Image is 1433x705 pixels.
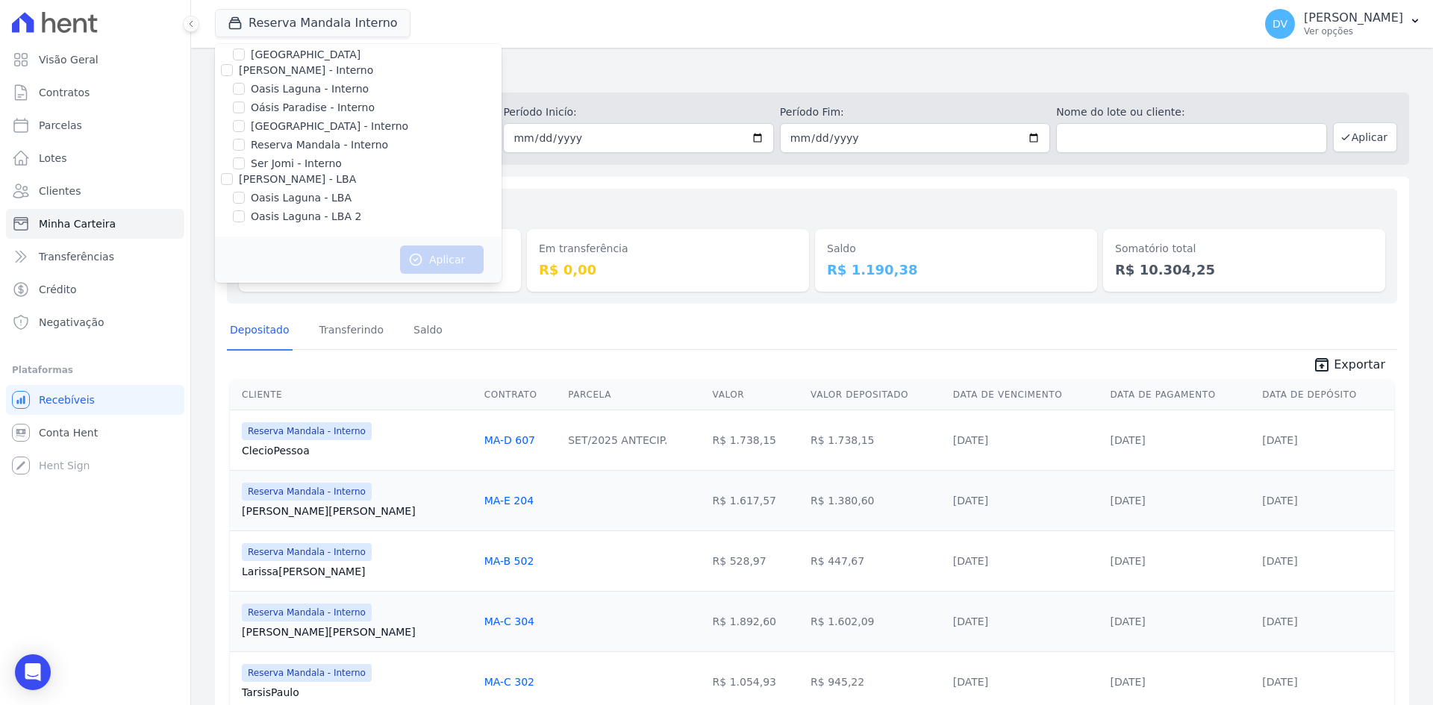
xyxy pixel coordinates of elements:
dt: Em transferência [539,241,797,257]
span: Contratos [39,85,90,100]
p: Ver opções [1304,25,1403,37]
dd: R$ 10.304,25 [1115,260,1373,280]
span: DV [1273,19,1287,29]
h2: Minha Carteira [215,60,1409,87]
span: Recebíveis [39,392,95,407]
i: unarchive [1313,356,1331,374]
a: MA-C 304 [484,615,534,627]
td: R$ 1.738,15 [707,410,805,470]
label: Oasis Laguna - LBA [251,190,352,206]
dd: R$ 0,00 [539,260,797,280]
a: MA-C 302 [484,676,534,688]
button: Aplicar [400,245,484,274]
a: [DATE] [953,676,988,688]
label: Oasis Laguna - Interno [251,81,369,97]
span: Visão Geral [39,52,99,67]
span: Lotes [39,151,67,166]
a: Saldo [410,312,446,351]
label: Nome do lote ou cliente: [1056,104,1326,120]
th: Cliente [230,380,478,410]
a: Larissa[PERSON_NAME] [242,564,472,579]
th: Data de Depósito [1256,380,1394,410]
a: Parcelas [6,110,184,140]
span: Reserva Mandala - Interno [242,604,372,621]
th: Valor Depositado [805,380,947,410]
a: Minha Carteira [6,209,184,239]
td: R$ 1.738,15 [805,410,947,470]
label: [GEOGRAPHIC_DATA] [251,47,360,63]
a: Visão Geral [6,45,184,75]
th: Data de Vencimento [947,380,1105,410]
td: R$ 447,67 [805,530,947,591]
p: [PERSON_NAME] [1304,10,1403,25]
a: MA-B 502 [484,555,534,567]
a: [DATE] [1262,434,1297,446]
a: Crédito [6,275,184,304]
a: [DATE] [1262,615,1297,627]
span: Reserva Mandala - Interno [242,483,372,501]
a: MA-D 607 [484,434,535,446]
a: [DATE] [1262,676,1297,688]
button: Reserva Mandala Interno [215,9,410,37]
a: Recebíveis [6,385,184,415]
a: [DATE] [1110,495,1145,507]
a: Contratos [6,78,184,107]
a: [PERSON_NAME][PERSON_NAME] [242,624,472,639]
a: [PERSON_NAME][PERSON_NAME] [242,504,472,518]
a: Clientes [6,176,184,206]
span: Reserva Mandala - Interno [242,543,372,561]
button: DV [PERSON_NAME] Ver opções [1253,3,1433,45]
a: Conta Hent [6,418,184,448]
a: [DATE] [1110,434,1145,446]
th: Contrato [478,380,563,410]
span: Transferências [39,249,114,264]
a: MA-E 204 [484,495,534,507]
span: Minha Carteira [39,216,116,231]
a: TarsisPaulo [242,685,472,700]
td: R$ 1.617,57 [707,470,805,530]
a: Lotes [6,143,184,173]
label: Período Fim: [780,104,1050,120]
td: R$ 1.892,60 [707,591,805,651]
label: Ser Jomi - Interno [251,156,342,172]
a: SET/2025 ANTECIP. [568,434,667,446]
label: Período Inicío: [503,104,773,120]
label: [PERSON_NAME] - Interno [239,64,373,76]
button: Aplicar [1333,122,1397,152]
a: Transferências [6,242,184,272]
div: Plataformas [12,361,178,379]
a: [DATE] [1110,555,1145,567]
a: Transferindo [316,312,387,351]
th: Data de Pagamento [1104,380,1256,410]
div: Open Intercom Messenger [15,654,51,690]
span: Reserva Mandala - Interno [242,664,372,682]
label: [GEOGRAPHIC_DATA] - Interno [251,119,408,134]
td: R$ 1.602,09 [805,591,947,651]
th: Parcela [562,380,706,410]
a: [DATE] [1262,495,1297,507]
span: Conta Hent [39,425,98,440]
span: Reserva Mandala - Interno [242,422,372,440]
td: R$ 1.380,60 [805,470,947,530]
span: Clientes [39,184,81,198]
label: Oásis Paradise - Interno [251,100,375,116]
span: Parcelas [39,118,82,133]
span: Crédito [39,282,77,297]
dt: Somatório total [1115,241,1373,257]
a: unarchive Exportar [1301,356,1397,377]
label: Reserva Mandala - Interno [251,137,388,153]
a: [DATE] [953,615,988,627]
span: Exportar [1334,356,1385,374]
dt: Saldo [827,241,1085,257]
span: Negativação [39,315,104,330]
label: Oasis Laguna - LBA 2 [251,209,361,225]
td: R$ 528,97 [707,530,805,591]
th: Valor [707,380,805,410]
a: [DATE] [1110,615,1145,627]
a: Negativação [6,307,184,337]
a: [DATE] [953,555,988,567]
a: [DATE] [1110,676,1145,688]
label: [PERSON_NAME] - LBA [239,173,356,185]
a: [DATE] [953,495,988,507]
a: ClecioPessoa [242,443,472,458]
